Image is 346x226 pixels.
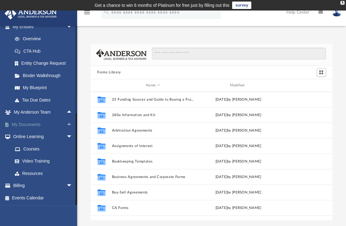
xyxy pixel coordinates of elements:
[4,131,79,143] a: Online Learningarrow_drop_down
[112,175,194,179] button: Business Agreements and Corporate Forms
[152,48,326,59] input: Search files and folders
[97,70,121,75] button: Forms Library
[9,94,82,106] a: Tax Due Dates
[9,57,82,70] a: Entity Change Request
[9,45,82,57] a: CTA Hub
[112,144,194,148] button: Assignments of Interest
[66,118,79,131] span: arrow_drop_up
[112,128,194,133] button: Arbitration Agreements
[112,206,194,210] button: CA Forms
[91,92,333,220] div: grid
[66,20,79,33] span: arrow_drop_down
[4,118,82,131] a: My Documentsarrow_drop_up
[9,82,79,94] a: My Blueprint
[4,106,79,119] a: My Anderson Teamarrow_drop_up
[93,83,109,88] div: id
[83,9,91,16] i: menu
[232,2,251,9] a: survey
[9,167,79,180] a: Resources
[3,7,59,20] img: Anderson Advisors Platinum Portal
[197,190,279,195] div: [DATE] by [PERSON_NAME]
[9,155,76,167] a: Video Training
[66,180,79,192] span: arrow_drop_down
[4,20,82,33] a: My Entitiesarrow_drop_down
[197,112,279,118] div: [DATE] by [PERSON_NAME]
[112,159,194,163] button: Bookkeeping Templates
[9,69,82,82] a: Binder Walkthrough
[197,174,279,180] div: [DATE] by [PERSON_NAME]
[197,83,279,88] div: Modified
[282,83,325,88] div: id
[9,33,82,45] a: Overview
[66,131,79,143] span: arrow_drop_down
[197,143,279,149] div: [DATE] by [PERSON_NAME]
[112,98,194,102] button: 25 Funding Sources and Guide to Buying a Franchise
[197,128,279,133] div: [DATE] by [PERSON_NAME]
[197,205,279,211] div: [DATE] by [PERSON_NAME]
[83,12,91,16] a: menu
[340,1,344,5] div: close
[103,8,110,15] i: search
[4,180,82,192] a: Billingarrow_drop_down
[197,159,279,164] div: [DATE] by [PERSON_NAME]
[197,97,279,102] div: [DATE] by [PERSON_NAME]
[66,106,79,119] span: arrow_drop_up
[332,8,341,17] img: User Pic
[317,68,326,77] button: Switch to Grid View
[9,143,79,155] a: Courses
[112,190,194,194] button: Buy-Sell Agreements
[4,192,82,204] a: Events Calendar
[112,113,194,117] button: 280a Information and Kit
[95,2,230,9] div: Get a chance to win 6 months of Platinum for free just by filling out this
[111,83,194,88] div: Name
